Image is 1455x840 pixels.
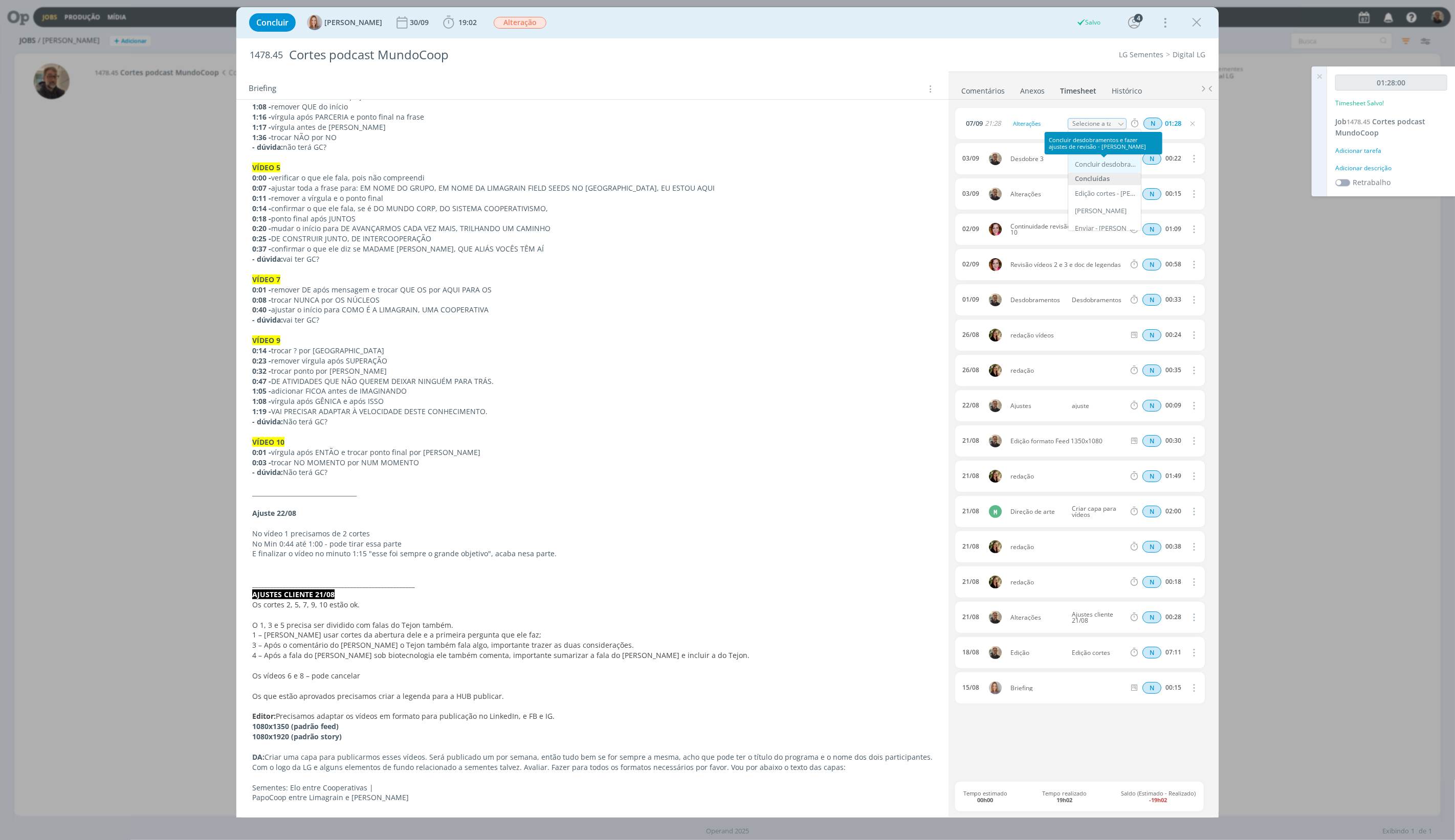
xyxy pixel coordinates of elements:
p: trocar NÃO por NO [252,132,933,143]
span: redação [1006,368,1129,374]
span: Alterações [1006,615,1068,621]
img: R [989,399,1002,412]
strong: _____________________________________________________ [252,579,415,589]
div: 02/09 [962,225,979,233]
p: vírgula após PARCERIA e ponto final na frase [252,112,933,122]
div: Horas normais [1143,118,1162,129]
span: N [1142,365,1161,376]
p: ajustar toda a frase para: EM NOME DO GRUPO, EM NOME DA LIMAGRAIN FIELD SEEDS NO [GEOGRAPHIC_DATA... [252,183,933,193]
div: dialog [236,7,1219,818]
p: trocar NUNCA por OS NÚCLEOS [252,295,933,305]
div: Horas normais [1142,506,1161,517]
div: 21/08 [962,437,979,444]
span: N [1142,541,1161,553]
div: 07:11 [1165,649,1181,656]
strong: 0:14 - [252,346,271,355]
img: R [989,152,1002,165]
p: Podcast MundoCoop [252,803,933,813]
p: ajustar o início para COMO É A LIMAGRAIN, UMA COOPERATIVA [252,305,933,315]
a: Job1478.45Cortes podcast MundoCoop [1335,117,1425,138]
div: 01/09 [962,296,979,303]
div: 30/09 [410,19,431,26]
span: redação [1006,473,1129,480]
div: Horas normais [1142,153,1161,165]
div: 01:09 [1165,225,1181,233]
p: Sementes: Elo entre Cooperativas | [252,783,933,793]
div: [PERSON_NAME] [1075,207,1127,215]
strong: 0:40 - [252,305,271,314]
strong: 1:17 - [252,122,271,132]
span: Desdobramentos [1006,297,1068,303]
button: Concluir [249,13,296,32]
img: C [989,540,1002,553]
div: 21/08 [962,543,979,550]
strong: 0:07 - [252,183,271,193]
p: DE ATIVIDADES QUE NÃO QUEREM DEIXAR NINGUÉM PARA TRÁS. [252,376,933,387]
p: remover a vírgula e o ponto final [252,193,933,203]
div: Horas normais [1142,365,1161,376]
span: N [1142,470,1161,482]
img: C [989,576,1002,588]
strong: 0:20 - [252,223,271,233]
a: Comentários [961,81,1005,96]
div: 00:35 [1165,367,1181,374]
div: 00:22 [1165,155,1181,162]
div: Salvo [1076,18,1100,27]
div: 00:09 [1165,402,1181,409]
span: N [1142,435,1161,447]
span: N [1142,647,1161,659]
span: N [1142,400,1161,412]
p: trocar ? por [GEOGRAPHIC_DATA] [252,346,933,356]
span: Precisamos adaptar os vídeos em formato para publicação no LinkedIn, e FB e IG. [276,711,555,721]
div: 00:18 [1165,578,1181,585]
button: Alteração [493,16,547,29]
div: Alterações [1010,118,1066,129]
div: Horas normais [1142,470,1161,482]
span: 3 – Após o comentário do [PERSON_NAME] o Tejon também fala algo, importante trazer as duas consid... [252,640,634,650]
input: Buscar tarefa [1068,129,1141,144]
p: ponto final após JUNTOS [252,214,933,224]
span: 19:02 [458,17,477,27]
b: 19h02 [1056,796,1072,804]
strong: - dúvida: [252,315,283,325]
p: remover DE após mensagem e trocar QUE OS por AQUI PARA OS [252,285,933,295]
div: Horas normais [1142,329,1161,341]
span: ajuste [1068,403,1127,409]
span: redação vídeos [1006,332,1129,338]
div: 00:15 [1165,684,1181,691]
span: N [1142,506,1161,517]
strong: - dúvida: [252,254,283,264]
div: 21/08 [962,472,979,480]
span: Tempo realizado [1042,790,1087,803]
span: N [1143,118,1162,129]
div: 26/08 [962,367,979,374]
div: 00:24 [1165,331,1181,338]
p: confirmar o que ele fala, se é DO MUNDO CORP, DO SISTEMA COOPERATIVISMO, [252,203,933,214]
span: Criar capa para vídeos [1068,506,1127,518]
span: N [1142,188,1161,200]
strong: - dúvida: [252,142,283,152]
strong: 0:47 - [252,376,271,386]
span: N [1142,259,1161,270]
strong: VÍDEO 10 [252,437,284,447]
div: Horas normais [1142,647,1161,659]
span: N [1142,611,1161,623]
strong: 0:08 - [252,295,271,305]
div: 21/08 [962,508,979,515]
div: 00:15 [1165,190,1181,197]
div: Enviar - [PERSON_NAME] [1075,224,1136,233]
span: Alterações [1006,191,1068,197]
img: R [989,611,1002,624]
span: 07/09 [966,120,983,127]
div: 03/09 [962,155,979,162]
div: Adicionar descrição [1335,164,1447,173]
div: 03/09 [962,190,979,197]
strong: Ajuste 22/08 [252,508,296,518]
span: Os vídeos 6 e 8 – pode cancelar [252,671,360,680]
span: redação [1006,544,1129,550]
strong: VÍDEO 9 [252,335,280,345]
span: N [1142,294,1161,306]
button: 19:02 [440,14,479,31]
strong: 0:01 - [252,447,271,457]
div: Horas normais [1142,400,1161,412]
